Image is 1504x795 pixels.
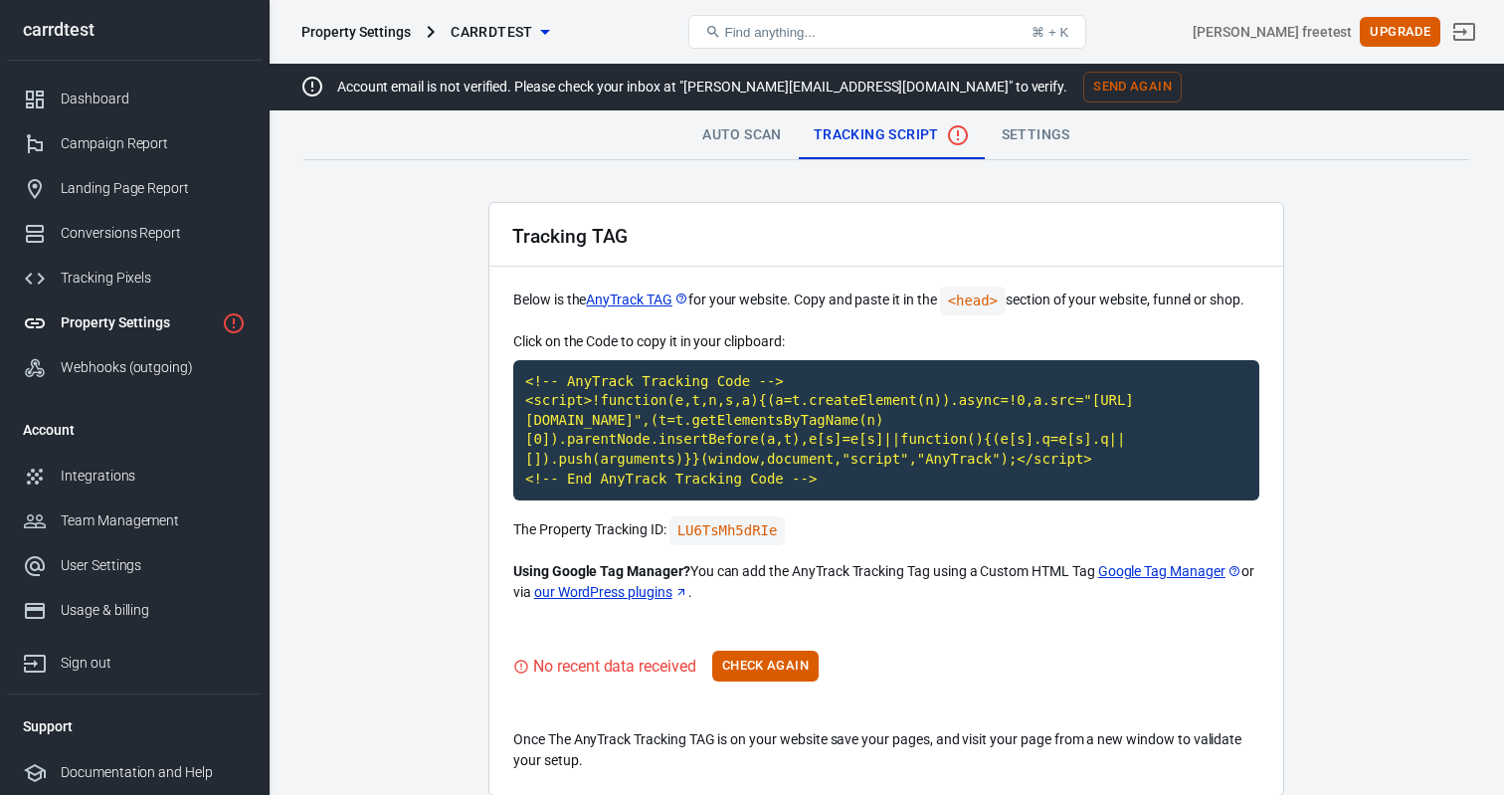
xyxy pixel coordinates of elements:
[7,702,262,750] li: Support
[7,588,262,633] a: Usage & billing
[513,360,1259,501] code: Click to copy
[7,406,262,454] li: Account
[61,510,246,531] div: Team Management
[61,178,246,199] div: Landing Page Report
[513,331,1259,352] p: Click on the Code to copy it in your clipboard:
[61,600,246,621] div: Usage & billing
[7,498,262,543] a: Team Management
[7,166,262,211] a: Landing Page Report
[513,654,696,679] div: Visit your website to trigger the Tracking Tag and validate your setup.
[534,582,688,603] a: our WordPress plugins
[513,516,1259,545] p: The Property Tracking ID:
[1098,561,1241,582] a: Google Tag Manager
[7,121,262,166] a: Campaign Report
[7,454,262,498] a: Integrations
[986,111,1086,159] a: Settings
[513,729,1259,771] p: Once The AnyTrack Tracking TAG is on your website save your pages, and visit your page from a new...
[61,357,246,378] div: Webhooks (outgoing)
[222,311,246,335] svg: Property is not installed yet
[7,21,262,39] div: carrdtest
[686,111,798,159] a: Auto Scan
[61,89,246,109] div: Dashboard
[513,287,1259,315] p: Below is the for your website. Copy and paste it in the section of your website, funnel or shop.
[1193,22,1352,43] div: Account id: 0tJE9ERn
[61,268,246,289] div: Tracking Pixels
[61,312,214,333] div: Property Settings
[533,654,696,679] div: No recent data received
[586,290,687,310] a: AnyTrack TAG
[512,226,628,247] h2: Tracking TAG
[443,14,557,51] button: carrdtest
[513,561,1259,603] p: You can add the AnyTrack Tracking Tag using a Custom HTML Tag or via .
[7,77,262,121] a: Dashboard
[61,223,246,244] div: Conversions Report
[61,133,246,154] div: Campaign Report
[513,563,690,579] strong: Using Google Tag Manager?
[451,20,533,45] span: carrdtest
[61,653,246,674] div: Sign out
[688,15,1086,49] button: Find anything...⌘ + K
[946,123,970,147] svg: No data received
[1360,17,1440,48] button: Upgrade
[7,256,262,300] a: Tracking Pixels
[725,25,816,40] span: Find anything...
[1032,25,1068,40] div: ⌘ + K
[814,123,970,147] span: Tracking Script
[1440,8,1488,56] a: Sign out
[61,555,246,576] div: User Settings
[7,211,262,256] a: Conversions Report
[7,345,262,390] a: Webhooks (outgoing)
[61,762,246,783] div: Documentation and Help
[669,516,786,545] code: Click to copy
[7,543,262,588] a: User Settings
[1083,72,1182,102] button: Send Again
[7,633,262,686] a: Sign out
[61,466,246,487] div: Integrations
[940,287,1006,315] code: <head>
[301,22,411,42] div: Property Settings
[7,300,262,345] a: Property Settings
[337,77,1067,98] p: Account email is not verified. Please check your inbox at "[PERSON_NAME][EMAIL_ADDRESS][DOMAIN_NA...
[712,651,819,682] button: Check Again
